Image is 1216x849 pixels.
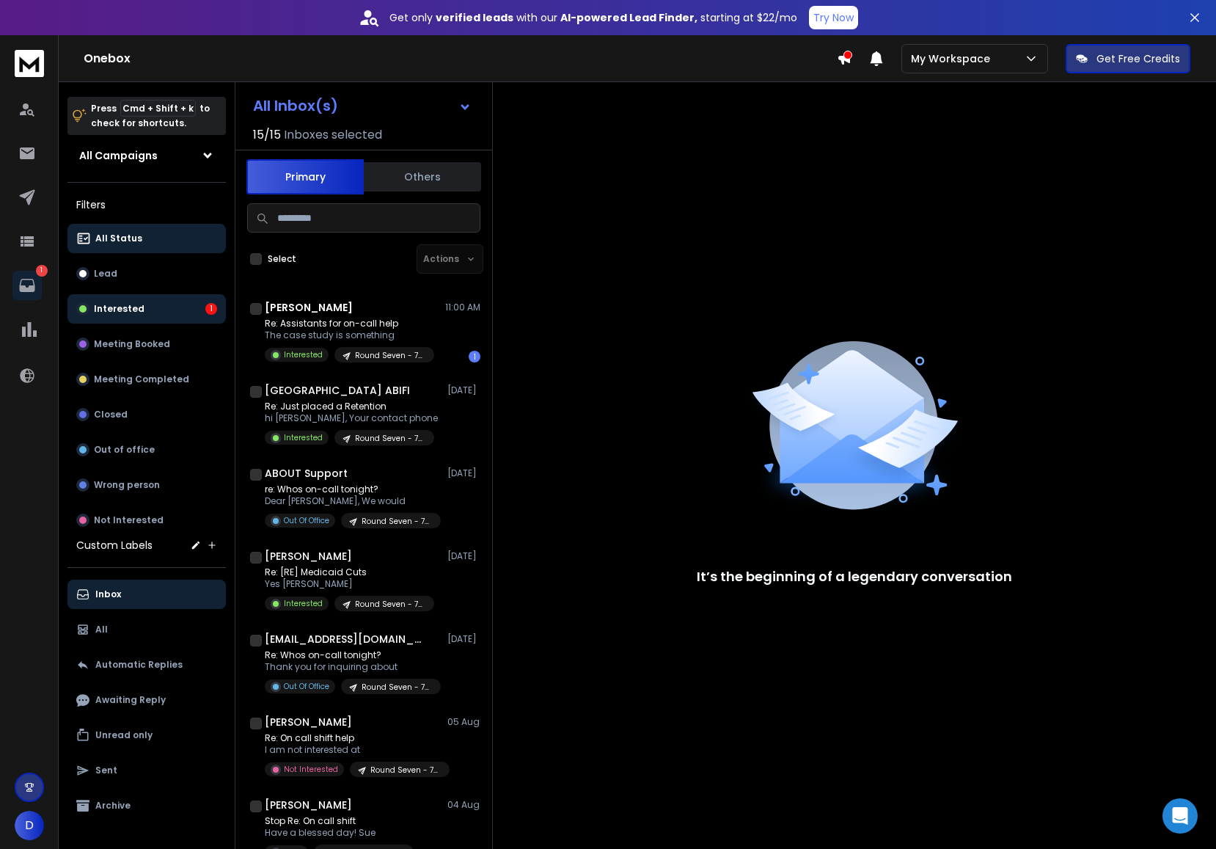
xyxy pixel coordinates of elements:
[265,798,352,812] h1: [PERSON_NAME]
[284,681,329,692] p: Out Of Office
[447,799,480,811] p: 04 Aug
[15,811,44,840] button: D
[94,268,117,280] p: Lead
[12,271,42,300] a: 1
[355,350,425,361] p: Round Seven - 7/17
[265,649,441,661] p: Re: Whos on-call tonight?
[265,383,410,398] h1: [GEOGRAPHIC_DATA] ABIFI
[469,351,480,362] div: 1
[67,580,226,609] button: Inbox
[95,694,166,706] p: Awaiting Reply
[362,516,432,527] p: Round Seven - 7/17
[1066,44,1190,73] button: Get Free Credits
[84,50,837,68] h1: Onebox
[284,764,338,775] p: Not Interested
[284,515,329,526] p: Out Of Office
[67,194,226,215] h3: Filters
[265,329,434,341] p: The case study is something
[67,224,226,253] button: All Status
[95,624,108,635] p: All
[265,632,426,646] h1: [EMAIL_ADDRESS][DOMAIN_NAME]
[447,633,480,645] p: [DATE]
[79,148,158,163] h1: All Campaigns
[265,412,438,424] p: hi [PERSON_NAME], Your contact phone
[265,732,441,744] p: Re: On call shift help
[241,91,483,120] button: All Inbox(s)
[94,514,164,526] p: Not Interested
[67,685,226,715] button: Awaiting Reply
[813,10,854,25] p: Try Now
[95,765,117,776] p: Sent
[67,470,226,500] button: Wrong person
[94,303,144,315] p: Interested
[265,300,353,315] h1: [PERSON_NAME]
[268,253,296,265] label: Select
[436,10,513,25] strong: verified leads
[809,6,858,29] button: Try Now
[355,599,425,610] p: Round Seven - 7/17
[265,484,441,495] p: re: Whos on-call tonight?
[370,765,441,776] p: Round Seven - 7/17
[67,329,226,359] button: Meeting Booked
[362,682,432,693] p: Round Seven - 7/17
[94,409,128,420] p: Closed
[355,433,425,444] p: Round Seven - 7/17
[76,538,153,553] h3: Custom Labels
[67,756,226,785] button: Sent
[67,294,226,324] button: Interested1
[284,432,323,443] p: Interested
[265,495,441,507] p: Dear [PERSON_NAME], We would
[120,100,196,117] span: Cmd + Shift + k
[265,744,441,756] p: I am not interested at
[94,338,170,350] p: Meeting Booked
[389,10,797,25] p: Get only with our starting at $22/mo
[67,259,226,288] button: Lead
[67,506,226,535] button: Not Interested
[1096,51,1180,66] p: Get Free Credits
[265,827,414,839] p: Have a blessed day! Sue
[67,435,226,464] button: Out of office
[911,51,996,66] p: My Workspace
[36,265,48,277] p: 1
[445,302,480,313] p: 11:00 AM
[265,566,434,578] p: Re: [RE] Medicaid Cuts
[67,365,226,394] button: Meeting Completed
[265,549,352,564] h1: [PERSON_NAME]
[284,126,382,144] h3: Inboxes selected
[95,800,131,812] p: Archive
[67,615,226,644] button: All
[246,159,364,194] button: Primary
[265,661,441,673] p: Thank you for inquiring about
[95,589,121,600] p: Inbox
[265,466,348,481] h1: ABOUT Support
[265,578,434,590] p: Yes [PERSON_NAME]
[91,101,210,131] p: Press to check for shortcuts.
[205,303,217,315] div: 1
[447,550,480,562] p: [DATE]
[67,400,226,429] button: Closed
[1162,798,1198,834] div: Open Intercom Messenger
[364,161,481,193] button: Others
[447,385,480,396] p: [DATE]
[697,566,1012,587] p: It’s the beginning of a legendary conversation
[447,467,480,479] p: [DATE]
[67,141,226,170] button: All Campaigns
[447,716,480,728] p: 05 Aug
[67,650,226,679] button: Automatic Replies
[284,598,323,609] p: Interested
[15,50,44,77] img: logo
[95,659,183,671] p: Automatic Replies
[253,98,338,113] h1: All Inbox(s)
[94,444,155,456] p: Out of office
[265,715,352,729] h1: [PERSON_NAME]
[265,401,438,412] p: Re: Just placed a Retention
[284,349,323,360] p: Interested
[95,729,153,741] p: Unread only
[560,10,697,25] strong: AI-powered Lead Finder,
[67,721,226,750] button: Unread only
[253,126,281,144] span: 15 / 15
[67,791,226,820] button: Archive
[94,479,160,491] p: Wrong person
